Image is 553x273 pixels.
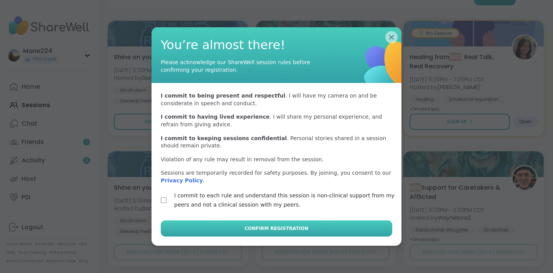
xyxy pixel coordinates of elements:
div: Please acknowledge our ShareWell session rules before confirming your registration. [161,58,315,74]
b: I commit to having lived experience [161,114,270,120]
button: Confirm Registration [161,220,392,237]
img: ShareWell Logomark [335,14,440,118]
b: I commit to being present and respectful [161,93,285,99]
p: . I will share my personal experience, and refrain from giving advice. [161,113,392,128]
p: Sessions are temporarily recorded for safety purposes. By joining, you consent to our . [161,169,392,184]
span: You’re almost there! [161,36,392,54]
p: . Personal stories shared in a session should remain private. [161,135,392,150]
label: I commit to each rule and understand this session is non-clinical support from my peers and not a... [174,191,397,209]
p: Violation of any rule may result in removal from the session. [161,156,324,164]
p: . I will have my camera on and be considerate in speech and conduct. [161,92,392,107]
a: Privacy Policy [161,177,203,184]
span: Confirm Registration [245,225,308,232]
b: I commit to keeping sessions confidential [161,135,287,141]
